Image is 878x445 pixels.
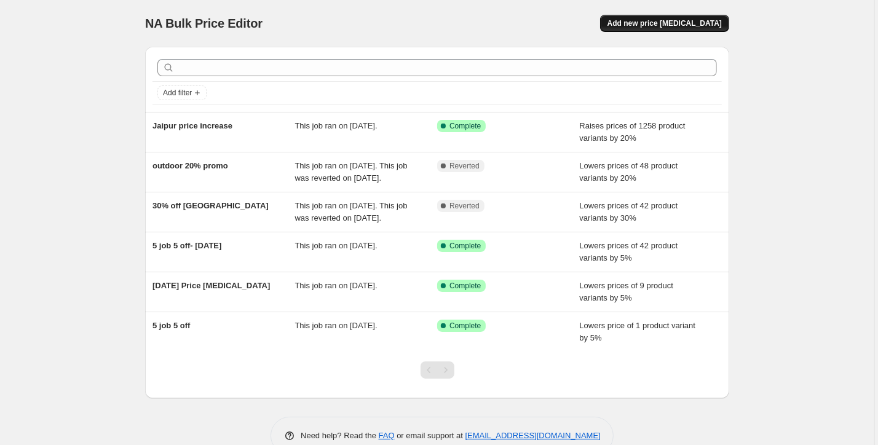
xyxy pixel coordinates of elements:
span: 5 job 5 off- [DATE] [152,241,221,250]
span: Complete [449,281,481,291]
span: Lowers price of 1 product variant by 5% [580,321,696,342]
span: Complete [449,321,481,331]
nav: Pagination [421,361,454,379]
span: This job ran on [DATE]. [295,241,378,250]
span: Add new price [MEDICAL_DATA] [607,18,722,28]
span: Lowers prices of 9 product variants by 5% [580,281,673,302]
span: Reverted [449,201,480,211]
span: This job ran on [DATE]. [295,321,378,330]
span: [DATE] Price [MEDICAL_DATA] [152,281,270,290]
span: Lowers prices of 42 product variants by 30% [580,201,678,222]
span: Complete [449,121,481,131]
span: 5 job 5 off [152,321,190,330]
span: Lowers prices of 42 product variants by 5% [580,241,678,262]
button: Add filter [157,85,207,100]
span: This job ran on [DATE]. [295,281,378,290]
span: or email support at [395,431,465,440]
span: This job ran on [DATE]. This job was reverted on [DATE]. [295,201,408,222]
span: Complete [449,241,481,251]
span: Reverted [449,161,480,171]
span: Lowers prices of 48 product variants by 20% [580,161,678,183]
span: Raises prices of 1258 product variants by 20% [580,121,686,143]
span: outdoor 20% promo [152,161,228,170]
span: Add filter [163,88,192,98]
span: 30% off [GEOGRAPHIC_DATA] [152,201,269,210]
button: Add new price [MEDICAL_DATA] [600,15,729,32]
a: FAQ [379,431,395,440]
span: NA Bulk Price Editor [145,17,263,30]
a: [EMAIL_ADDRESS][DOMAIN_NAME] [465,431,601,440]
span: Jaipur price increase [152,121,232,130]
span: This job ran on [DATE]. [295,121,378,130]
span: Need help? Read the [301,431,379,440]
span: This job ran on [DATE]. This job was reverted on [DATE]. [295,161,408,183]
